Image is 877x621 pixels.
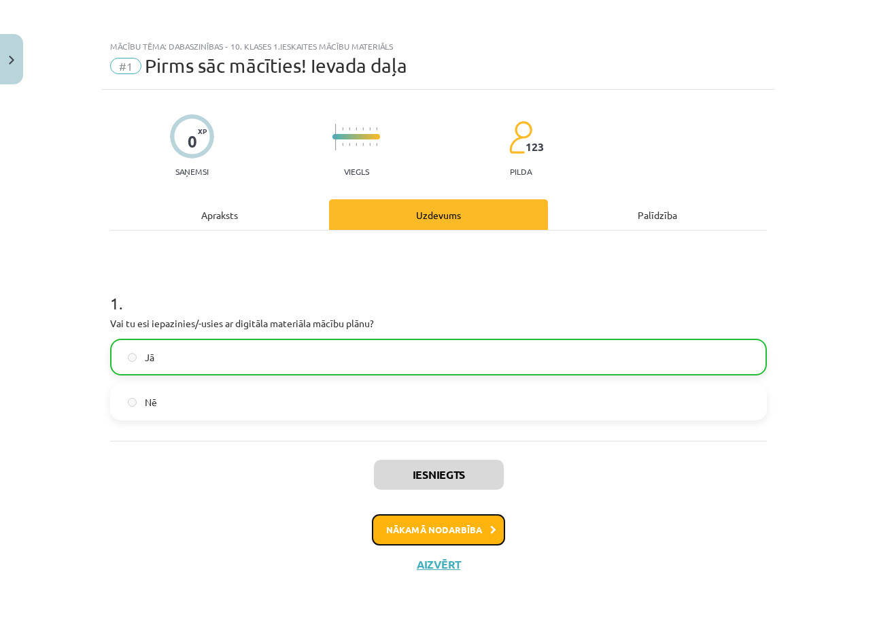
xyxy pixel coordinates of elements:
button: Iesniegts [374,460,504,490]
span: Pirms sāc mācīties! Ievada daļa [145,54,407,77]
img: icon-short-line-57e1e144782c952c97e751825c79c345078a6d821885a25fce030b3d8c18986b.svg [342,143,343,146]
div: 0 [188,132,197,151]
span: Nē [145,395,157,409]
img: icon-short-line-57e1e144782c952c97e751825c79c345078a6d821885a25fce030b3d8c18986b.svg [376,143,377,146]
img: icon-short-line-57e1e144782c952c97e751825c79c345078a6d821885a25fce030b3d8c18986b.svg [349,143,350,146]
img: icon-short-line-57e1e144782c952c97e751825c79c345078a6d821885a25fce030b3d8c18986b.svg [349,127,350,131]
p: pilda [510,167,532,176]
img: icon-short-line-57e1e144782c952c97e751825c79c345078a6d821885a25fce030b3d8c18986b.svg [362,143,364,146]
img: icon-short-line-57e1e144782c952c97e751825c79c345078a6d821885a25fce030b3d8c18986b.svg [369,127,371,131]
p: Viegls [344,167,369,176]
img: icon-short-line-57e1e144782c952c97e751825c79c345078a6d821885a25fce030b3d8c18986b.svg [362,127,364,131]
div: Uzdevums [329,199,548,230]
img: icon-short-line-57e1e144782c952c97e751825c79c345078a6d821885a25fce030b3d8c18986b.svg [369,143,371,146]
h1: 1 . [110,270,767,312]
div: Mācību tēma: Dabaszinības - 10. klases 1.ieskaites mācību materiāls [110,41,767,51]
button: Nākamā nodarbība [372,514,505,546]
p: Vai tu esi iepazinies/-usies ar digitāla materiāla mācību plānu? [110,316,767,331]
img: icon-long-line-d9ea69661e0d244f92f715978eff75569469978d946b2353a9bb055b3ed8787d.svg [335,124,337,150]
input: Nē [128,398,137,407]
img: icon-short-line-57e1e144782c952c97e751825c79c345078a6d821885a25fce030b3d8c18986b.svg [356,127,357,131]
p: Saņemsi [170,167,214,176]
span: XP [198,127,207,135]
img: icon-short-line-57e1e144782c952c97e751825c79c345078a6d821885a25fce030b3d8c18986b.svg [342,127,343,131]
img: icon-close-lesson-0947bae3869378f0d4975bcd49f059093ad1ed9edebbc8119c70593378902aed.svg [9,56,14,65]
div: Apraksts [110,199,329,230]
div: Palīdzība [548,199,767,230]
img: icon-short-line-57e1e144782c952c97e751825c79c345078a6d821885a25fce030b3d8c18986b.svg [376,127,377,131]
span: 123 [526,141,544,153]
span: #1 [110,58,141,74]
span: Jā [145,350,154,365]
button: Aizvērt [413,558,464,571]
img: students-c634bb4e5e11cddfef0936a35e636f08e4e9abd3cc4e673bd6f9a4125e45ecb1.svg [509,120,532,154]
input: Jā [128,353,137,362]
img: icon-short-line-57e1e144782c952c97e751825c79c345078a6d821885a25fce030b3d8c18986b.svg [356,143,357,146]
